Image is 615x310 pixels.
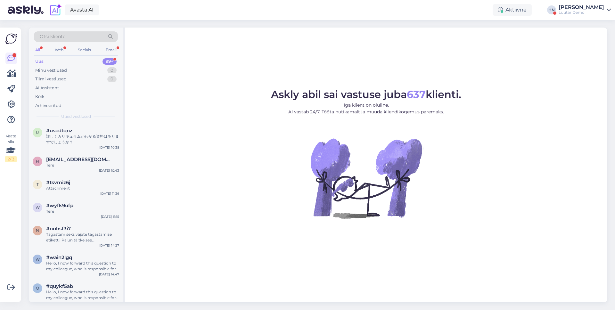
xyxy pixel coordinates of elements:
span: #uscdtqnz [46,128,72,134]
div: Hello, I now forward this question to my colleague, who is responsible for this. The reply will b... [46,289,119,301]
img: Askly Logo [5,33,17,45]
div: [DATE] 14:42 [99,301,119,306]
div: Vaata siia [5,133,17,162]
div: Email [104,46,118,54]
span: Otsi kliente [40,33,65,40]
div: 詳しくカリキュラムがわかる資料はありますでしょうか？ [46,134,119,145]
span: Askly abil sai vastuse juba klienti. [271,88,461,101]
img: No Chat active [308,120,424,236]
div: 0 [107,76,117,82]
div: Luutar Demo [559,10,604,15]
div: Socials [77,46,92,54]
b: 637 [407,88,426,101]
span: #tsvmiz6j [46,180,70,185]
div: Kõik [35,94,45,100]
div: 0 [107,67,117,74]
span: hans2@askly.me [46,157,113,162]
img: explore-ai [49,3,62,17]
div: Tiimi vestlused [35,76,67,82]
div: [DATE] 10:43 [99,168,119,173]
div: Tagastamiseks vajate tagastamise etiketti. Palun täitke see [PERSON_NAME] hankige etikett: [URL][... [46,232,119,243]
span: #wyfk9ufp [46,203,73,208]
div: Tere [46,208,119,214]
span: #quykf5ab [46,283,73,289]
span: u [36,130,39,135]
div: [DATE] 11:36 [100,191,119,196]
div: Uus [35,58,44,65]
div: Hello, I now forward this question to my colleague, who is responsible for this. The reply will b... [46,260,119,272]
div: 99+ [102,58,117,65]
div: Attachment [46,185,119,191]
div: [DATE] 14:27 [99,243,119,248]
span: w [36,257,40,262]
a: [PERSON_NAME]Luutar Demo [559,5,611,15]
div: Arhiveeritud [35,102,61,109]
div: Web [53,46,65,54]
span: #wain2lgq [46,255,72,260]
a: Avasta AI [65,4,99,15]
div: [PERSON_NAME] [559,5,604,10]
div: [DATE] 11:15 [101,214,119,219]
div: AI Assistent [35,85,59,91]
p: Iga klient on oluline. AI vastab 24/7. Tööta nutikamalt ja muuda kliendikogemus paremaks. [271,102,461,115]
span: Uued vestlused [61,114,91,119]
span: q [36,286,39,290]
div: [DATE] 14:47 [99,272,119,277]
span: #nnhsf3i7 [46,226,71,232]
div: Tere [46,162,119,168]
div: [DATE] 10:38 [99,145,119,150]
span: t [37,182,39,187]
div: Aktiivne [493,4,532,16]
div: 2 / 3 [5,156,17,162]
span: h [36,159,39,164]
div: HN [547,5,556,14]
span: n [36,228,39,233]
div: All [34,46,41,54]
div: Minu vestlused [35,67,67,74]
span: w [36,205,40,210]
